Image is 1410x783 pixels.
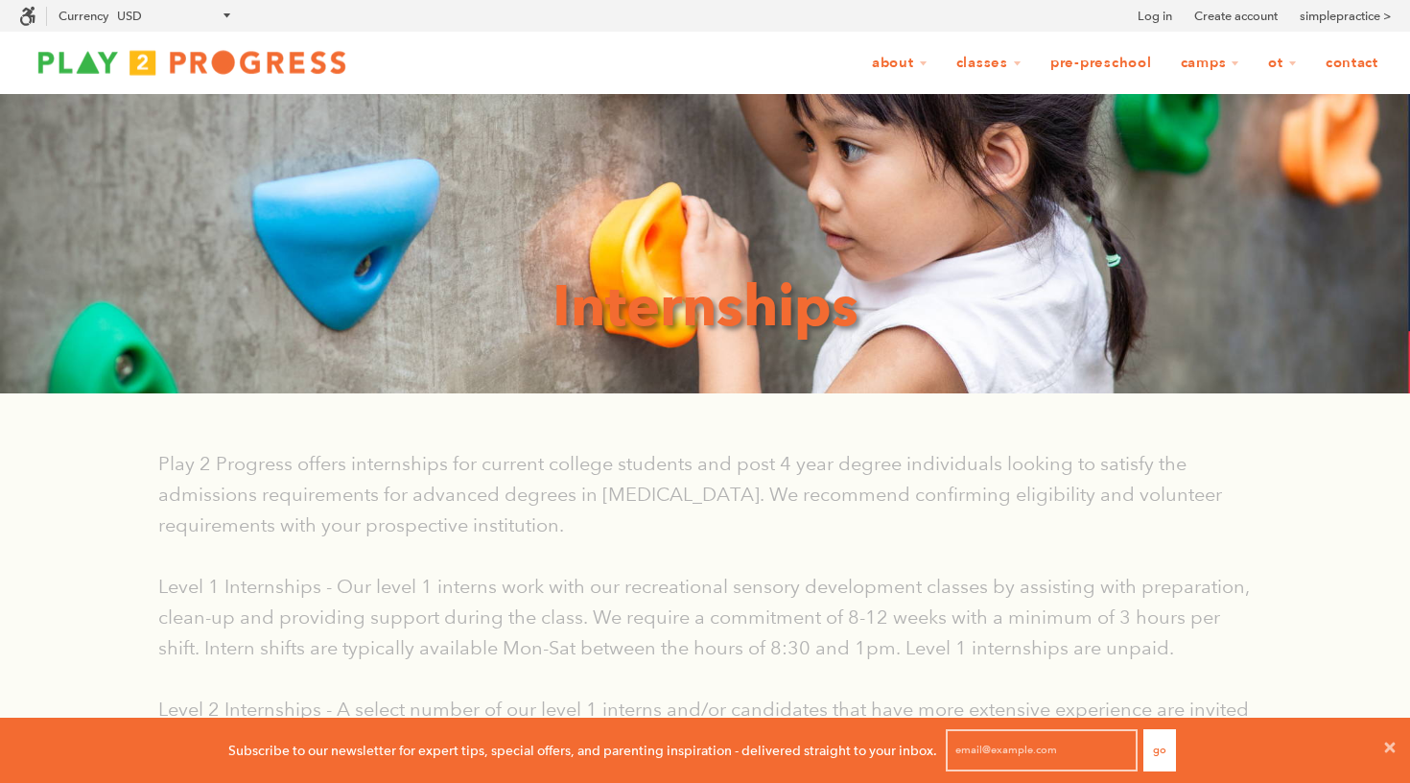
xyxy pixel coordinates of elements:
[1143,729,1176,771] button: Go
[859,45,940,82] a: About
[19,43,364,82] img: Play2Progress logo
[946,729,1138,771] input: email@example.com
[944,45,1034,82] a: Classes
[1168,45,1253,82] a: Camps
[158,448,1252,540] p: Play 2 Progress offers internships for current college students and post 4 year degree individual...
[1256,45,1309,82] a: OT
[59,9,108,23] label: Currency
[1313,45,1391,82] a: Contact
[158,571,1252,663] p: Level 1 Internships - Our level 1 interns work with our recreational sensory development classes ...
[1300,7,1391,26] a: simplepractice >
[1138,7,1172,26] a: Log in
[1194,7,1278,26] a: Create account
[1038,45,1164,82] a: Pre-Preschool
[228,740,937,761] p: Subscribe to our newsletter for expert tips, special offers, and parenting inspiration - delivere...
